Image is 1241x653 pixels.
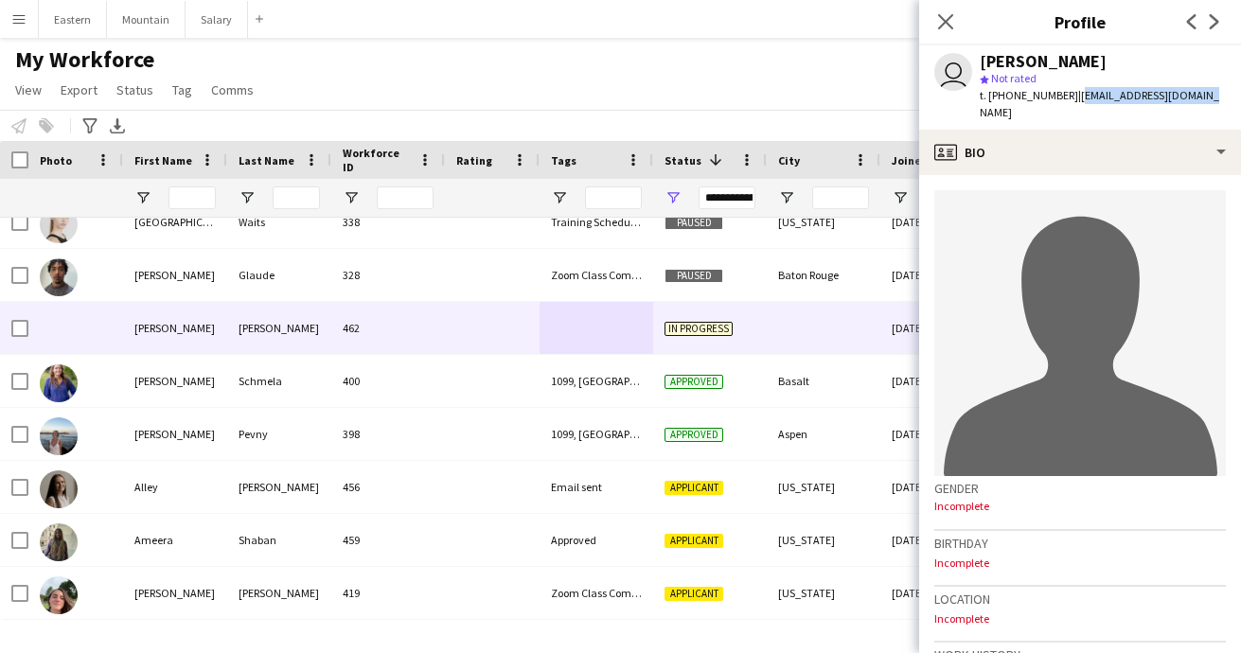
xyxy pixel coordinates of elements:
p: Incomplete [934,556,1226,570]
div: [PERSON_NAME] [227,567,331,619]
span: Applicant [665,534,723,548]
span: Applicant [665,587,723,601]
div: [PERSON_NAME] [123,408,227,460]
div: [US_STATE] [767,196,880,248]
div: [US_STATE] [767,461,880,513]
div: Zoom Class Completed [540,567,653,619]
span: Photo [40,153,72,168]
input: City Filter Input [812,186,869,209]
a: View [8,78,49,102]
button: Open Filter Menu [665,189,682,206]
div: Zoom Class Completed [540,249,653,301]
span: Approved [665,375,723,389]
span: Rating [456,153,492,168]
div: [DATE] [880,461,994,513]
div: [US_STATE] [767,514,880,566]
a: Status [109,78,161,102]
div: 400 [331,355,445,407]
button: Open Filter Menu [778,189,795,206]
span: Tags [551,153,576,168]
app-action-btn: Export XLSX [106,115,129,137]
input: Last Name Filter Input [273,186,320,209]
span: | [EMAIL_ADDRESS][DOMAIN_NAME] [980,88,1219,119]
img: Xavier Glaude [40,258,78,296]
div: [DATE] [880,514,994,566]
h3: Birthday [934,535,1226,552]
img: Ameera Shaban [40,523,78,561]
div: Basalt [767,355,880,407]
div: 398 [331,408,445,460]
img: Haley Schmela [40,364,78,402]
div: Glaude [227,249,331,301]
div: [PERSON_NAME] [227,461,331,513]
span: Joined [892,153,929,168]
div: [PERSON_NAME] [123,249,227,301]
div: [GEOGRAPHIC_DATA] [123,196,227,248]
div: [DATE] [880,355,994,407]
div: Shaban [227,514,331,566]
div: Ameera [123,514,227,566]
div: [PERSON_NAME] [980,53,1107,70]
a: Comms [204,78,261,102]
div: Bio [919,130,1241,175]
div: [PERSON_NAME] [123,302,227,354]
span: Paused [665,269,723,283]
button: Open Filter Menu [239,189,256,206]
span: Last Name [239,153,294,168]
div: Pevny [227,408,331,460]
span: Workforce ID [343,146,411,174]
div: Aspen [767,408,880,460]
a: Export [53,78,105,102]
button: Salary [186,1,248,38]
input: Workforce ID Filter Input [377,186,434,209]
div: [DATE] [880,249,994,301]
h3: Gender [934,480,1226,497]
div: [DATE] [880,567,994,619]
div: Schmela [227,355,331,407]
h3: Location [934,591,1226,608]
span: My Workforce [15,45,154,74]
button: Open Filter Menu [892,189,909,206]
div: 328 [331,249,445,301]
img: Sydney Waits [40,205,78,243]
span: Comms [211,81,254,98]
div: Waits [227,196,331,248]
div: Training Scheduled [540,196,653,248]
button: Open Filter Menu [134,189,151,206]
div: Baton Rouge [767,249,880,301]
div: 1099, [GEOGRAPHIC_DATA], [DEMOGRAPHIC_DATA], [GEOGRAPHIC_DATA] [540,408,653,460]
span: Status [665,153,701,168]
app-action-btn: Advanced filters [79,115,101,137]
span: First Name [134,153,192,168]
div: Alley [123,461,227,513]
div: [US_STATE] [767,567,880,619]
div: Approved [540,514,653,566]
img: Sophia Pevny [40,417,78,455]
div: [DATE] [880,408,994,460]
div: [DATE] [880,196,994,248]
div: [PERSON_NAME] [123,355,227,407]
button: Open Filter Menu [551,189,568,206]
input: Tags Filter Input [585,186,642,209]
div: 462 [331,302,445,354]
div: 419 [331,567,445,619]
div: 459 [331,514,445,566]
span: t. [PHONE_NUMBER] [980,88,1078,102]
p: Incomplete [934,611,1226,626]
div: 456 [331,461,445,513]
div: Email sent [540,461,653,513]
div: 1099, [GEOGRAPHIC_DATA], [DEMOGRAPHIC_DATA], [GEOGRAPHIC_DATA] [540,355,653,407]
div: [PERSON_NAME] [123,567,227,619]
span: Approved [665,428,723,442]
span: Paused [665,216,723,230]
button: Mountain [107,1,186,38]
span: View [15,81,42,98]
span: In progress [665,322,733,336]
img: Anna Siragusa [40,576,78,614]
img: Alley Bowman [40,470,78,508]
a: Tag [165,78,200,102]
div: [DATE] [880,302,994,354]
div: 338 [331,196,445,248]
span: City [778,153,800,168]
button: Eastern [39,1,107,38]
